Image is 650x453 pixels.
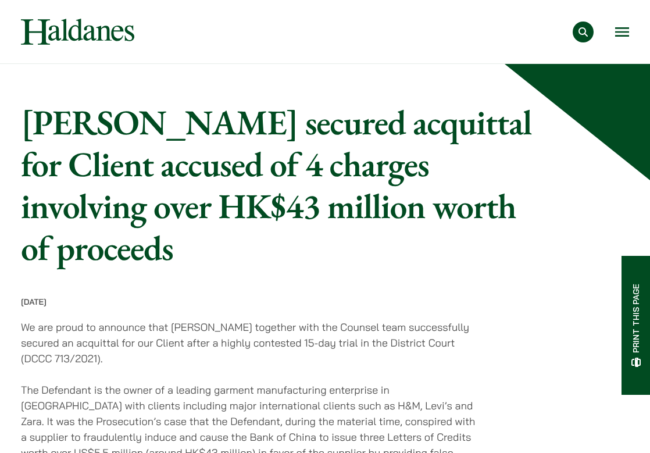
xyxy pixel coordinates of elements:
h1: [PERSON_NAME] secured acquittal for Client accused of 4 charges involving over HK$43 million wort... [21,101,542,269]
time: [DATE] [21,297,47,307]
p: We are proud to announce that [PERSON_NAME] together with the Counsel team successfully secured a... [21,319,477,366]
button: Search [573,22,594,42]
button: Open menu [615,27,629,37]
img: Logo of Haldanes [21,19,134,45]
